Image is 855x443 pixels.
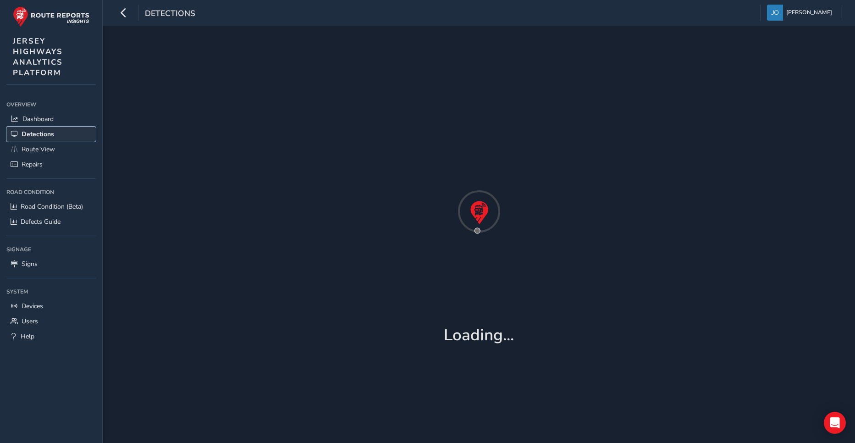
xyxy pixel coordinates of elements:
span: Signs [22,260,38,268]
span: Repairs [22,160,43,169]
a: Dashboard [6,111,96,127]
span: Detections [145,8,195,21]
div: Overview [6,98,96,111]
span: [PERSON_NAME] [786,5,832,21]
span: Help [21,332,34,341]
div: System [6,285,96,299]
a: Defects Guide [6,214,96,229]
a: Detections [6,127,96,142]
a: Help [6,329,96,344]
div: Signage [6,243,96,256]
a: Road Condition (Beta) [6,199,96,214]
a: Route View [6,142,96,157]
span: JERSEY HIGHWAYS ANALYTICS PLATFORM [13,36,63,78]
button: [PERSON_NAME] [767,5,835,21]
div: Road Condition [6,185,96,199]
span: Defects Guide [21,217,61,226]
a: Repairs [6,157,96,172]
h1: Loading... [444,326,514,345]
img: diamond-layout [767,5,783,21]
span: Road Condition (Beta) [21,202,83,211]
span: Users [22,317,38,326]
span: Route View [22,145,55,154]
a: Signs [6,256,96,271]
a: Devices [6,299,96,314]
div: Open Intercom Messenger [824,412,846,434]
span: Dashboard [22,115,54,123]
a: Users [6,314,96,329]
img: rr logo [13,6,89,27]
span: Detections [22,130,54,138]
span: Devices [22,302,43,310]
